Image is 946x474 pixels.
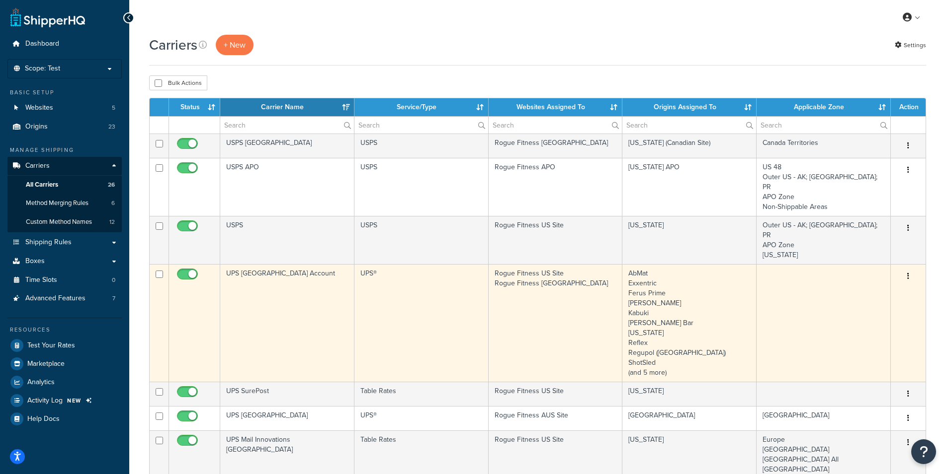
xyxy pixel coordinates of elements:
[108,123,115,131] span: 23
[25,162,50,170] span: Carriers
[7,194,122,212] li: Method Merging Rules
[67,397,82,405] span: NEW
[25,294,86,303] span: Advanced Features
[149,35,197,55] h1: Carriers
[7,176,122,194] a: All Carriers 26
[354,216,489,264] td: USPS
[7,252,122,271] a: Boxes
[25,65,60,73] span: Scope: Test
[622,382,757,406] td: [US_STATE]
[354,264,489,382] td: UPS®
[7,99,122,117] a: Websites 5
[354,117,488,134] input: Search
[26,199,88,207] span: Method Merging Rules
[489,134,623,158] td: Rogue Fitness [GEOGRAPHIC_DATA]
[489,382,623,406] td: Rogue Fitness US Site
[7,271,122,289] a: Time Slots 0
[622,134,757,158] td: [US_STATE] (Canadian Site)
[757,216,891,264] td: Outer US - AK; [GEOGRAPHIC_DATA]; PR APO Zone [US_STATE]
[757,406,891,430] td: [GEOGRAPHIC_DATA]
[112,276,115,284] span: 0
[622,98,757,116] th: Origins Assigned To: activate to sort column ascending
[354,98,489,116] th: Service/Type: activate to sort column ascending
[7,355,122,373] a: Marketplace
[7,213,122,231] a: Custom Method Names 12
[149,75,207,90] button: Bulk Actions
[7,289,122,308] a: Advanced Features 7
[25,123,48,131] span: Origins
[7,157,122,232] li: Carriers
[220,264,354,382] td: UPS [GEOGRAPHIC_DATA] Account
[489,117,622,134] input: Search
[27,378,55,387] span: Analytics
[26,218,92,226] span: Custom Method Names
[112,294,115,303] span: 7
[27,397,63,405] span: Activity Log
[108,181,115,189] span: 26
[220,134,354,158] td: USPS [GEOGRAPHIC_DATA]
[109,218,115,226] span: 12
[489,158,623,216] td: Rogue Fitness APO
[895,38,926,52] a: Settings
[220,382,354,406] td: UPS SurePost
[10,7,85,27] a: ShipperHQ Home
[220,158,354,216] td: USPS APO
[354,158,489,216] td: USPS
[489,264,623,382] td: Rogue Fitness US Site Rogue Fitness [GEOGRAPHIC_DATA]
[7,99,122,117] li: Websites
[220,216,354,264] td: USPS
[622,158,757,216] td: [US_STATE] APO
[622,264,757,382] td: AbMat Exxentric Ferus Prime [PERSON_NAME] Kabuki [PERSON_NAME] Bar [US_STATE] Reflex Regupol ([GE...
[891,98,926,116] th: Action
[7,88,122,97] div: Basic Setup
[25,40,59,48] span: Dashboard
[7,373,122,391] li: Analytics
[911,439,936,464] button: Open Resource Center
[7,157,122,175] a: Carriers
[757,98,891,116] th: Applicable Zone: activate to sort column ascending
[7,271,122,289] li: Time Slots
[25,104,53,112] span: Websites
[757,117,890,134] input: Search
[354,134,489,158] td: USPS
[7,326,122,334] div: Resources
[489,406,623,430] td: Rogue Fitness AUS Site
[354,406,489,430] td: UPS®
[27,360,65,368] span: Marketplace
[7,176,122,194] li: All Carriers
[622,216,757,264] td: [US_STATE]
[7,233,122,252] a: Shipping Rules
[7,289,122,308] li: Advanced Features
[169,98,220,116] th: Status: activate to sort column ascending
[220,98,354,116] th: Carrier Name: activate to sort column ascending
[26,181,58,189] span: All Carriers
[622,406,757,430] td: [GEOGRAPHIC_DATA]
[27,415,60,423] span: Help Docs
[7,35,122,53] a: Dashboard
[7,146,122,154] div: Manage Shipping
[7,194,122,212] a: Method Merging Rules 6
[220,406,354,430] td: UPS [GEOGRAPHIC_DATA]
[7,410,122,428] a: Help Docs
[7,337,122,354] a: Test Your Rates
[7,118,122,136] a: Origins 23
[489,216,623,264] td: Rogue Fitness US Site
[354,382,489,406] td: Table Rates
[112,104,115,112] span: 5
[25,238,72,247] span: Shipping Rules
[111,199,115,207] span: 6
[7,118,122,136] li: Origins
[27,341,75,350] span: Test Your Rates
[7,392,122,409] li: Activity Log
[622,117,756,134] input: Search
[25,276,57,284] span: Time Slots
[216,35,254,55] button: + New
[25,257,45,266] span: Boxes
[757,134,891,158] td: Canada Territories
